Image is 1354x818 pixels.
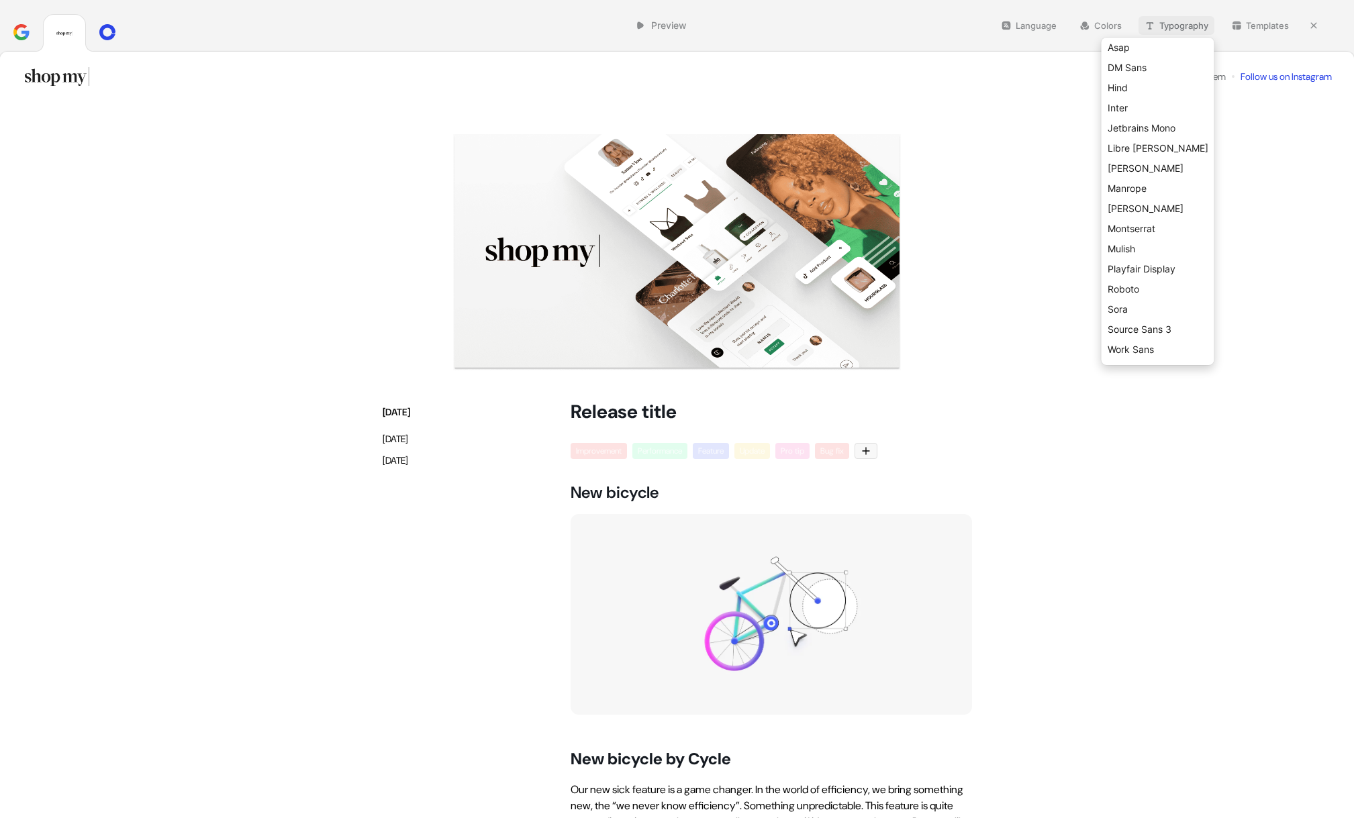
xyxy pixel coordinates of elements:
span: Asap [1108,42,1130,53]
span: Mulish [1108,243,1135,254]
span: Montserrat [1108,223,1155,234]
span: Roboto [1108,283,1139,295]
span: Source Sans 3 [1108,323,1171,335]
span: [PERSON_NAME] [1108,162,1183,174]
span: Work Sans [1108,344,1154,355]
span: [PERSON_NAME] [1108,203,1183,214]
span: Hind [1108,82,1128,93]
span: Manrope [1108,183,1147,194]
span: DM Sans [1108,62,1147,73]
span: Playfair Display [1108,263,1175,274]
span: Inter [1108,102,1128,113]
span: Libre [PERSON_NAME] [1108,142,1208,154]
span: Sora [1108,303,1128,315]
span: Jetbrains Mono [1108,122,1175,134]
